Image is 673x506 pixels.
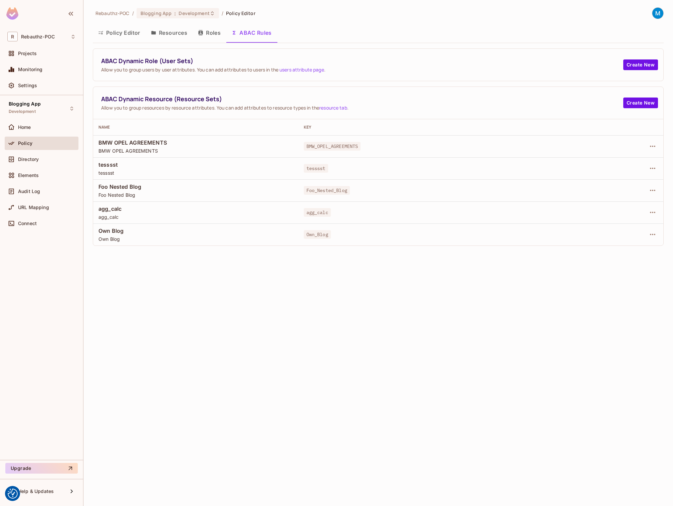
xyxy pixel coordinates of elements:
img: SReyMgAAAABJRU5ErkJggg== [6,7,18,20]
button: Upgrade [5,463,78,474]
span: agg_calc [98,214,293,220]
span: Audit Log [18,189,40,194]
button: Create New [623,98,658,108]
img: Revisit consent button [8,489,18,499]
span: BMW OPEL AGREEMENTS [98,148,293,154]
span: Allow you to group resources by resource attributes. You can add attributes to resource types in ... [101,105,623,111]
span: Home [18,125,31,130]
span: Blogging App [141,10,172,16]
span: tesssst [98,161,293,168]
a: users attribute page [279,66,324,73]
button: Roles [193,24,226,41]
span: URL Mapping [18,205,49,210]
span: Blogging App [9,101,41,107]
span: Own_Blog [304,230,331,239]
span: R [7,32,18,41]
span: Monitoring [18,67,43,72]
button: Resources [146,24,193,41]
span: ABAC Dynamic Role (User Sets) [101,57,623,65]
span: Foo Nested Blog [98,192,293,198]
img: Maxim TNG [652,8,663,19]
span: Elements [18,173,39,178]
button: ABAC Rules [226,24,277,41]
span: Foo Nested Blog [98,183,293,190]
span: tesssst [98,170,293,176]
span: tesssst [304,164,328,173]
a: resource tab [319,105,347,111]
span: BMW_OPEL_AGREEMENTS [304,142,361,151]
button: Policy Editor [93,24,146,41]
div: Key [304,125,571,130]
li: / [222,10,223,16]
span: Workspace: Rebauthz-POC [21,34,55,39]
span: Own Blog [98,227,293,234]
span: agg_calc [98,205,293,212]
span: Own Blog [98,236,293,242]
span: agg_calc [304,208,331,217]
span: Foo_Nested_Blog [304,186,350,195]
span: the active workspace [95,10,130,16]
span: Allow you to group users by user attributes. You can add attributes to users in the . [101,66,623,73]
span: Policy [18,141,32,146]
span: Development [9,109,36,114]
span: Help & Updates [18,489,54,494]
span: Directory [18,157,39,162]
span: BMW OPEL AGREEMENTS [98,139,293,146]
button: Create New [623,59,658,70]
div: Name [98,125,293,130]
span: : [174,11,176,16]
span: Development [179,10,209,16]
span: Policy Editor [226,10,255,16]
button: Consent Preferences [8,489,18,499]
li: / [132,10,134,16]
span: ABAC Dynamic Resource (Resource Sets) [101,95,623,103]
span: Projects [18,51,37,56]
span: Settings [18,83,37,88]
span: Connect [18,221,37,226]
